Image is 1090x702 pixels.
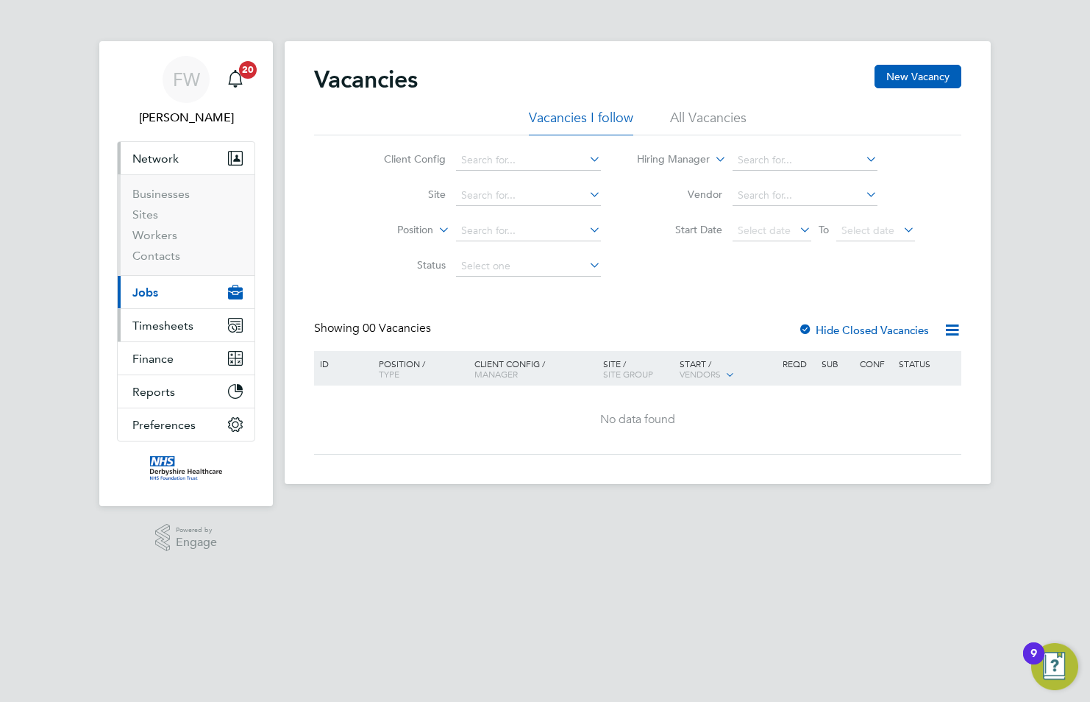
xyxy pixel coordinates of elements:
[221,56,250,103] a: 20
[1031,643,1078,690] button: Open Resource Center, 9 new notifications
[363,321,431,336] span: 00 Vacancies
[379,368,399,380] span: Type
[132,286,158,299] span: Jobs
[118,276,254,308] button: Jobs
[118,375,254,408] button: Reports
[733,150,877,171] input: Search for...
[132,249,180,263] a: Contacts
[474,368,518,380] span: Manager
[599,351,677,386] div: Site /
[738,224,791,237] span: Select date
[132,152,179,166] span: Network
[118,142,254,174] button: Network
[132,352,174,366] span: Finance
[841,224,894,237] span: Select date
[132,187,190,201] a: Businesses
[856,351,894,376] div: Conf
[118,309,254,341] button: Timesheets
[456,150,601,171] input: Search for...
[117,56,255,127] a: FW[PERSON_NAME]
[603,368,653,380] span: Site Group
[99,41,273,506] nav: Main navigation
[132,208,158,221] a: Sites
[1030,653,1037,673] div: 9
[118,408,254,441] button: Preferences
[314,321,434,336] div: Showing
[895,351,959,376] div: Status
[132,228,177,242] a: Workers
[676,351,779,388] div: Start /
[361,152,446,166] label: Client Config
[814,220,833,239] span: To
[117,456,255,480] a: Go to home page
[316,351,368,376] div: ID
[456,185,601,206] input: Search for...
[798,323,929,337] label: Hide Closed Vacancies
[316,412,959,428] div: No data found
[471,351,599,386] div: Client Config /
[361,188,446,201] label: Site
[456,256,601,277] input: Select one
[150,456,222,480] img: derbyshire-nhs-logo-retina.png
[670,109,747,135] li: All Vacancies
[132,385,175,399] span: Reports
[529,109,633,135] li: Vacancies I follow
[176,524,217,536] span: Powered by
[176,536,217,549] span: Engage
[132,418,196,432] span: Preferences
[680,368,721,380] span: Vendors
[155,524,218,552] a: Powered byEngage
[239,61,257,79] span: 20
[361,258,446,272] label: Status
[638,188,722,201] label: Vendor
[818,351,856,376] div: Sub
[132,319,193,333] span: Timesheets
[625,152,710,167] label: Hiring Manager
[173,70,200,89] span: FW
[118,342,254,375] button: Finance
[118,174,254,275] div: Network
[349,223,433,238] label: Position
[875,65,961,88] button: New Vacancy
[456,221,601,241] input: Search for...
[779,351,817,376] div: Reqd
[314,65,418,94] h2: Vacancies
[733,185,877,206] input: Search for...
[117,109,255,127] span: Fiona White
[368,351,471,386] div: Position /
[638,223,722,236] label: Start Date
